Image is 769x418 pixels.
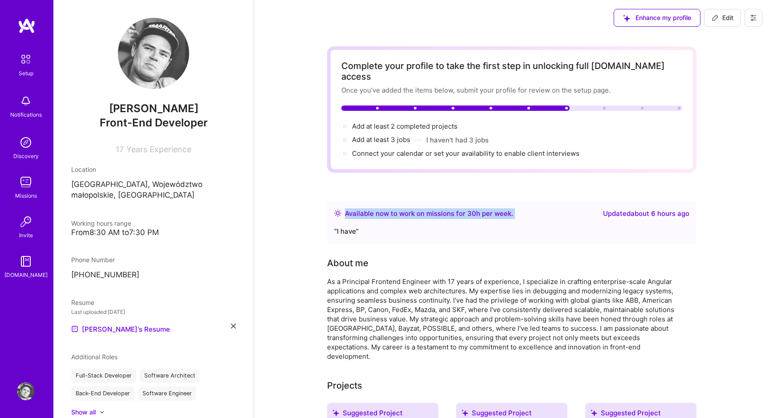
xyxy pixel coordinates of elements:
div: Back-End Developer [71,386,134,401]
p: [PHONE_NUMBER] [71,270,236,280]
div: From 8:30 AM to 7:30 PM [71,228,236,237]
span: Connect your calendar or set your availability to enable client interviews [352,149,579,158]
img: User Avatar [17,382,35,400]
i: icon SuggestedTeams [461,410,468,416]
img: User Avatar [118,18,189,89]
img: discovery [17,134,35,151]
div: Projects [327,379,362,392]
i: icon SuggestedTeams [591,410,597,416]
div: Complete your profile to take the first step in unlocking full [DOMAIN_NAME] access [341,61,682,82]
button: Edit [704,9,741,27]
span: Add at least 3 jobs [352,135,410,144]
div: As a Principal Frontend Engineer with 17 years of experience, I specialize in crafting enterprise... [327,277,683,361]
div: Missions [15,191,37,200]
div: Invite [19,231,33,240]
div: Software Architect [140,369,200,383]
div: Full-Stack Developer [71,369,136,383]
div: Software Engineer [138,386,196,401]
div: Last uploaded: [DATE] [71,307,236,317]
span: 30 [467,209,476,218]
p: [GEOGRAPHIC_DATA], Województwo małopolskie, [GEOGRAPHIC_DATA] [71,179,236,201]
i: icon SuggestedTeams [332,410,339,416]
div: About me [327,256,368,270]
span: Front-End Developer [100,116,208,129]
img: teamwork [17,173,35,191]
div: “ I have ” [334,226,689,237]
img: bell [17,92,35,110]
span: Working hours range [71,219,131,227]
div: [DOMAIN_NAME] [4,270,48,280]
div: Discovery [13,151,39,161]
img: logo [18,18,36,34]
a: [PERSON_NAME]'s Resume [71,324,170,334]
img: guide book [17,252,35,270]
div: Show all [71,408,96,417]
div: Location [71,165,236,174]
span: Edit [712,13,733,22]
span: Resume [71,299,94,306]
span: 17 [116,145,124,154]
img: Invite [17,213,35,231]
img: setup [16,50,35,69]
span: Phone Number [71,256,115,264]
div: Setup [19,69,33,78]
img: Availability [334,210,341,217]
span: Years Experience [126,145,191,154]
div: Updated about 6 hours ago [603,208,689,219]
a: User Avatar [15,382,37,400]
i: icon Close [231,324,236,329]
span: Additional Roles [71,353,117,361]
span: Add at least 2 completed projects [352,122,457,130]
span: [PERSON_NAME] [71,102,236,115]
div: Available now to work on missions for h per week . [345,208,513,219]
img: Resume [71,325,78,333]
div: Notifications [10,110,42,119]
button: I haven't had 3 jobs [426,135,489,145]
div: Once you’ve added the items below, submit your profile for review on the setup page. [341,85,682,95]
